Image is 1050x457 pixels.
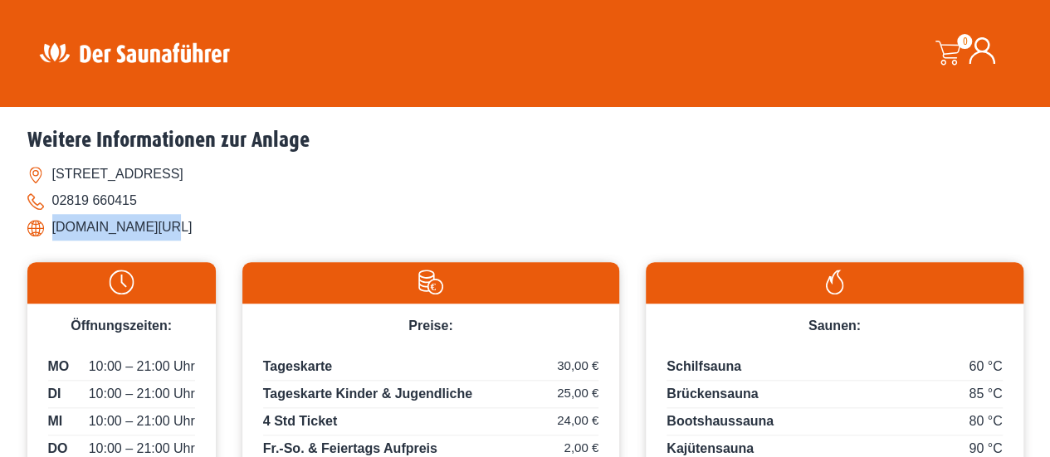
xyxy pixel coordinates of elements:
span: Bootshaussauna [667,414,774,428]
span: Kajütensauna [667,441,754,455]
span: 0 [957,34,972,49]
span: Schilfsauna [667,359,741,373]
img: Flamme-weiss.svg [654,270,1014,294]
span: 80 °C [969,411,1002,431]
span: 10:00 – 21:00 Uhr [89,411,195,431]
span: 60 °C [969,357,1002,377]
span: 30,00 € [557,357,598,376]
span: MO [48,357,70,377]
span: Brückensauna [667,387,758,401]
span: 10:00 – 21:00 Uhr [89,357,195,377]
p: Tageskarte Kinder & Jugendliche [263,384,598,408]
h2: Weitere Informationen zur Anlage [27,128,1023,153]
span: 10:00 – 21:00 Uhr [89,384,195,404]
span: Saunen: [808,318,861,333]
span: MI [48,411,63,431]
span: DI [48,384,61,404]
li: [STREET_ADDRESS] [27,161,1023,187]
span: Preise: [408,318,452,333]
span: 24,00 € [557,411,598,430]
p: Tageskarte [263,357,598,381]
span: 25,00 € [557,384,598,403]
li: [DOMAIN_NAME][URL] [27,214,1023,241]
li: 02819 660415 [27,187,1023,214]
span: Öffnungszeiten: [71,318,172,333]
img: Uhr-weiss.svg [36,270,208,294]
img: Preise-weiss.svg [251,270,611,294]
span: 85 °C [969,384,1002,404]
p: 4 Std Ticket [263,411,598,435]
